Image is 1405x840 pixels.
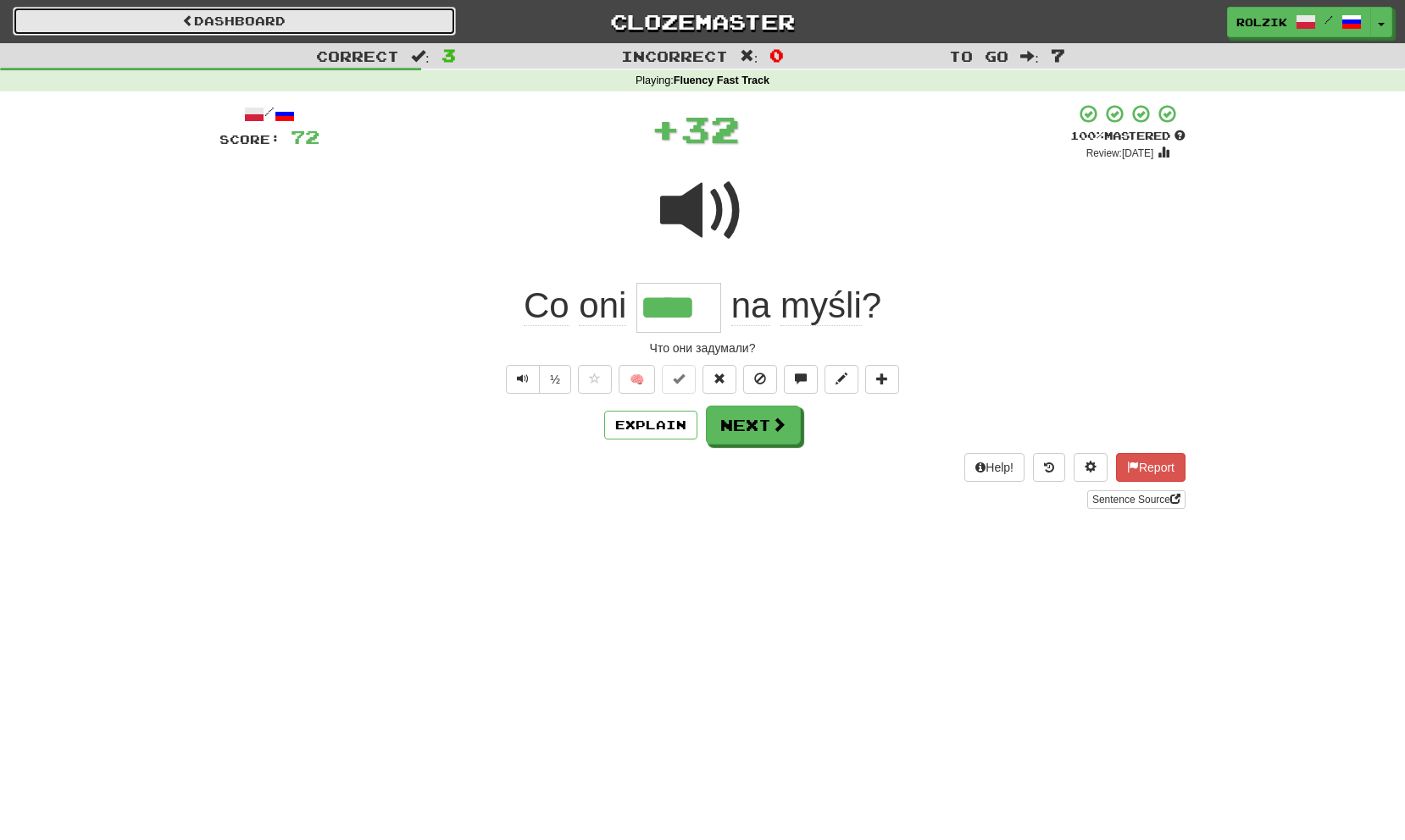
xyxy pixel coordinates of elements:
[1033,453,1065,482] button: Round history (alt+y)
[743,365,777,394] button: Ignore sentence (alt+i)
[740,49,758,64] span: :
[964,453,1025,482] button: Help!
[702,365,736,394] button: Reset to 0% Mastered (alt+r)
[706,406,801,445] button: Next
[441,45,456,65] span: 3
[1070,129,1186,144] div: Mastered
[619,365,655,394] button: 🧠
[539,365,571,394] button: ½
[1116,453,1186,482] button: Report
[784,365,818,394] button: Discuss sentence (alt+u)
[825,365,858,394] button: Edit sentence (alt+d)
[651,103,680,154] span: +
[1086,147,1154,159] small: Review: [DATE]
[579,285,626,326] span: oni
[769,45,784,65] span: 0
[621,47,728,64] span: Incorrect
[1020,49,1039,64] span: :
[731,285,771,326] span: na
[503,365,571,394] div: Text-to-speech controls
[674,75,769,86] strong: Fluency Fast Track
[865,365,899,394] button: Add to collection (alt+a)
[13,7,456,36] a: Dashboard
[506,365,540,394] button: Play sentence audio (ctl+space)
[219,132,280,146] span: Score:
[411,49,430,64] span: :
[662,365,696,394] button: Set this sentence to 100% Mastered (alt+m)
[1051,45,1065,65] span: 7
[219,103,319,124] div: /
[1070,129,1104,142] span: 100 %
[1324,14,1333,25] span: /
[1227,7,1371,37] a: Rolzik /
[780,285,862,326] span: myśli
[949,47,1008,64] span: To go
[604,411,697,439] button: Explain
[524,285,569,326] span: Co
[721,285,881,326] span: ?
[291,126,319,147] span: 72
[316,47,399,64] span: Correct
[1087,490,1186,509] a: Sentence Source
[1236,14,1287,30] span: Rolzik
[481,7,925,36] a: Clozemaster
[578,365,612,394] button: Favorite sentence (alt+f)
[219,340,1186,356] div: Что они задумали?
[680,108,740,150] span: 32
